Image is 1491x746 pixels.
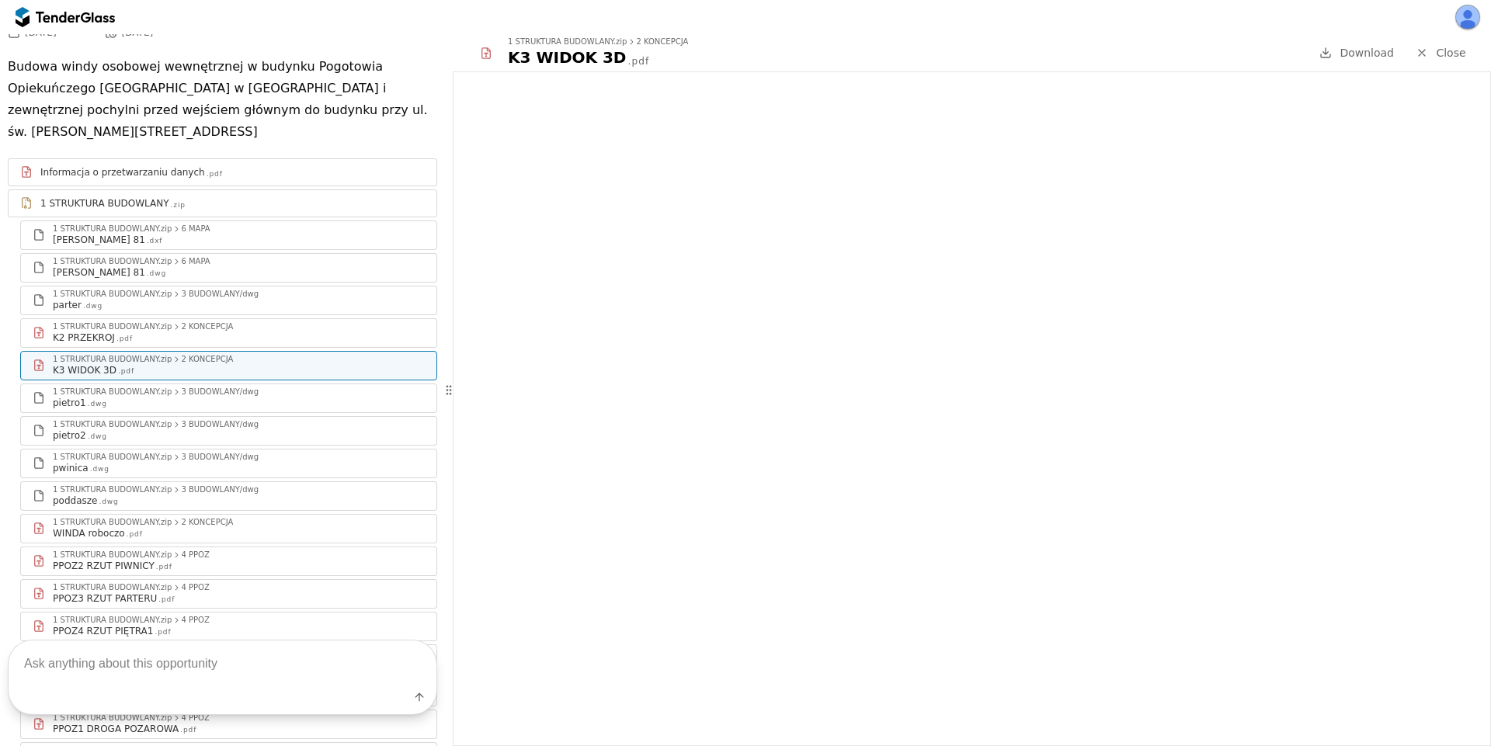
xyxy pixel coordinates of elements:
[88,399,107,409] div: .dwg
[53,397,86,409] div: pietro1
[8,158,437,186] a: Informacja o przetwarzaniu danych.pdf
[1340,47,1394,59] span: Download
[156,562,172,572] div: .pdf
[53,234,145,246] div: [PERSON_NAME] 81
[40,166,205,179] div: Informacja o przetwarzaniu danych
[53,299,82,311] div: parter
[181,258,210,265] div: 6 MAPA
[20,253,437,283] a: 1 STRUKTURA BUDOWLANY.zip6 MAPA[PERSON_NAME] 81.dwg
[181,323,233,331] div: 2 KONCEPCJA
[20,481,437,511] a: 1 STRUKTURA BUDOWLANY.zip3 BUDOWLANY/dwgpoddasze.dwg
[53,388,172,396] div: 1 STRUKTURA BUDOWLANY.zip
[171,200,186,210] div: .zip
[53,364,116,376] div: K3 WIDOK 3D
[636,38,688,46] div: 2 KONCEPCJA
[8,189,437,217] a: 1 STRUKTURA BUDOWLANY.zip
[99,497,118,507] div: .dwg
[53,225,172,233] div: 1 STRUKTURA BUDOWLANY.zip
[116,334,133,344] div: .pdf
[90,464,109,474] div: .dwg
[53,356,172,363] div: 1 STRUKTURA BUDOWLANY.zip
[53,290,172,298] div: 1 STRUKTURA BUDOWLANY.zip
[20,318,437,348] a: 1 STRUKTURA BUDOWLANY.zip2 KONCEPCJAK2 PRZEKROJ.pdf
[20,514,437,543] a: 1 STRUKTURA BUDOWLANY.zip2 KONCEPCJAWINDA roboczo.pdf
[181,584,209,592] div: 4 PPOZ
[147,269,166,279] div: .dwg
[181,421,259,429] div: 3 BUDOWLANY/dwg
[53,551,172,559] div: 1 STRUKTURA BUDOWLANY.zip
[20,351,437,380] a: 1 STRUKTURA BUDOWLANY.zip2 KONCEPCJAK3 WIDOK 3D.pdf
[20,546,437,576] a: 1 STRUKTURA BUDOWLANY.zip4 PPOZPPOZ2 RZUT PIWNICY.pdf
[20,383,437,413] a: 1 STRUKTURA BUDOWLANY.zip3 BUDOWLANY/dwgpietro1.dwg
[1315,43,1399,63] a: Download
[158,595,175,605] div: .pdf
[53,462,89,474] div: pwinica
[181,551,209,559] div: 4 PPOZ
[53,453,172,461] div: 1 STRUKTURA BUDOWLANY.zip
[88,432,107,442] div: .dwg
[53,331,115,344] div: K2 PRZEKROJ
[181,356,233,363] div: 2 KONCEPCJA
[20,220,437,250] a: 1 STRUKTURA BUDOWLANY.zip6 MAPA[PERSON_NAME] 81.dxf
[181,225,210,233] div: 6 MAPA
[181,486,259,494] div: 3 BUDOWLANY/dwg
[53,584,172,592] div: 1 STRUKTURA BUDOWLANY.zip
[20,449,437,478] a: 1 STRUKTURA BUDOWLANY.zip3 BUDOWLANY/dwgpwinica.dwg
[83,301,103,311] div: .dwg
[118,366,134,376] div: .pdf
[53,592,157,605] div: PPOZ3 RZUT PARTERU
[181,519,233,526] div: 2 KONCEPCJA
[53,486,172,494] div: 1 STRUKTURA BUDOWLANY.zip
[20,416,437,446] a: 1 STRUKTURA BUDOWLANY.zip3 BUDOWLANY/dwgpietro2.dwg
[8,56,437,143] p: Budowa windy osobowej wewnętrznej w budynku Pogotowia Opiekuńczego [GEOGRAPHIC_DATA] w [GEOGRAPHI...
[181,388,259,396] div: 3 BUDOWLANY/dwg
[1436,47,1465,59] span: Close
[181,290,259,298] div: 3 BUDOWLANY/dwg
[181,453,259,461] div: 3 BUDOWLANY/dwg
[53,527,125,540] div: WINDA roboczo
[207,169,223,179] div: .pdf
[53,421,172,429] div: 1 STRUKTURA BUDOWLANY.zip
[53,560,155,572] div: PPOZ2 RZUT PIWNICY
[53,429,86,442] div: pietro2
[53,519,172,526] div: 1 STRUKTURA BUDOWLANY.zip
[20,286,437,315] a: 1 STRUKTURA BUDOWLANY.zip3 BUDOWLANY/dwgparter.dwg
[508,47,626,68] div: K3 WIDOK 3D
[627,55,649,68] div: .pdf
[508,38,627,46] div: 1 STRUKTURA BUDOWLANY.zip
[127,529,143,540] div: .pdf
[1406,43,1475,63] a: Close
[53,323,172,331] div: 1 STRUKTURA BUDOWLANY.zip
[147,236,163,246] div: .dxf
[53,494,97,507] div: poddasze
[53,258,172,265] div: 1 STRUKTURA BUDOWLANY.zip
[40,197,169,210] div: 1 STRUKTURA BUDOWLANY
[53,266,145,279] div: [PERSON_NAME] 81
[20,579,437,609] a: 1 STRUKTURA BUDOWLANY.zip4 PPOZPPOZ3 RZUT PARTERU.pdf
